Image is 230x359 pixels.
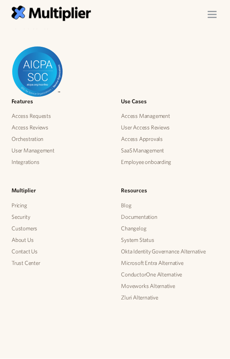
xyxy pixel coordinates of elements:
[121,145,164,157] a: SaaS Management
[12,157,40,168] a: Integrations
[12,223,37,235] a: Customers
[121,212,157,223] a: Documentation
[121,122,170,134] a: User Access Reviews
[12,187,36,195] h5: Multiplier
[12,246,38,258] a: Contact Us
[12,235,33,246] a: About Us
[121,157,172,168] a: Employee onboarding
[12,200,27,212] a: Pricing
[121,200,132,212] a: Blog
[12,134,43,145] a: Orchestration
[121,235,154,246] a: System Status
[12,98,33,106] h5: Features
[121,111,170,122] a: Access Management
[121,134,163,145] a: Access Approvals
[121,223,147,235] a: Changelog
[121,281,175,292] a: Moveworks Alternative
[12,145,55,157] a: User Management
[12,122,48,134] a: Access Reviews
[12,258,40,269] a: Trust Center
[121,246,206,258] a: Okta Identity Governance Alternative
[121,98,147,106] h5: Use Cases
[12,111,51,122] a: Access Requests
[202,4,223,25] div: menu
[121,292,159,304] a: Zluri Alternative
[121,258,184,269] a: Microsoft Entra Alternative
[121,187,147,195] h5: Resources
[12,212,30,223] a: Security
[121,269,182,281] a: ConductorOne Alternative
